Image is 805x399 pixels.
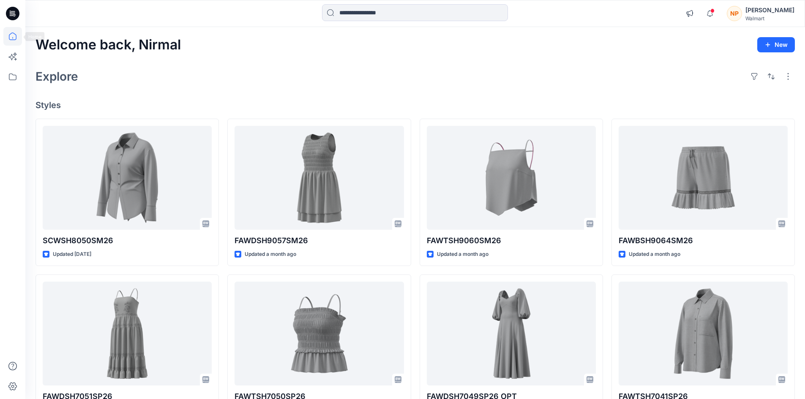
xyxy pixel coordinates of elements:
p: Updated [DATE] [53,250,91,259]
button: New [757,37,795,52]
p: Updated a month ago [437,250,488,259]
a: SCWSH8050SM26 [43,126,212,230]
a: FAWTSH7041SP26 [619,282,788,386]
h2: Welcome back, Nirmal [35,37,181,53]
p: FAWTSH9060SM26 [427,235,596,247]
a: FAWDSH7051SP26 [43,282,212,386]
p: FAWDSH9057SM26 [235,235,404,247]
div: Walmart [745,15,794,22]
h2: Explore [35,70,78,83]
p: Updated a month ago [245,250,296,259]
p: SCWSH8050SM26 [43,235,212,247]
a: FAWBSH9064SM26 [619,126,788,230]
a: FAWTSH7050SP26 [235,282,404,386]
p: FAWBSH9064SM26 [619,235,788,247]
a: FAWDSH7049SP26 OPT [427,282,596,386]
div: NP [727,6,742,21]
h4: Styles [35,100,795,110]
a: FAWTSH9060SM26 [427,126,596,230]
a: FAWDSH9057SM26 [235,126,404,230]
p: Updated a month ago [629,250,680,259]
div: [PERSON_NAME] [745,5,794,15]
